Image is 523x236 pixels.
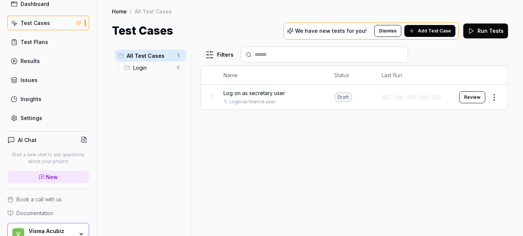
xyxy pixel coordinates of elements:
[7,73,89,87] a: Issues
[7,111,89,125] a: Settings
[29,228,73,235] div: Visma Acubiz
[459,91,485,103] button: Review
[7,54,89,68] a: Results
[46,173,58,181] span: New
[7,209,89,217] a: Documentation
[112,22,173,39] h1: Test Cases
[18,136,37,144] h4: AI Chat
[16,195,62,203] span: Book a call with us
[295,28,367,34] p: We have new tests for you!
[21,76,38,84] div: Issues
[174,63,183,72] span: 0
[174,51,183,60] span: 1
[418,28,451,34] span: Add Test Case
[223,89,285,97] span: Log on as secretary user
[21,38,48,46] div: Test Plans
[7,35,89,49] a: Test Plans
[21,95,41,103] div: Insights
[7,171,89,183] a: New
[16,209,53,217] span: Documentation
[130,7,132,15] div: /
[133,64,172,72] span: Login
[7,16,89,30] a: Test Cases
[112,7,127,15] a: Home
[216,66,327,85] th: Name
[121,62,186,73] div: Drag to reorderLogin0
[201,47,238,62] button: Filters
[7,151,89,165] p: Start a new chat to ask questions about your project
[229,98,275,105] a: Login as finance user
[7,92,89,106] a: Insights
[327,66,374,85] th: Status
[463,23,508,38] button: Run Tests
[7,195,89,203] a: Book a call with us
[21,114,42,122] div: Settings
[201,85,508,110] tr: Log on as secretary userLogin as finance userDraftReview
[21,57,40,65] div: Results
[135,7,172,15] div: All Test Cases
[127,52,172,60] span: All Test Cases
[404,25,455,37] button: Add Test Case
[374,25,401,37] button: Dismiss
[374,66,452,85] th: Last Run
[21,19,50,27] div: Test Cases
[334,92,352,102] div: Draft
